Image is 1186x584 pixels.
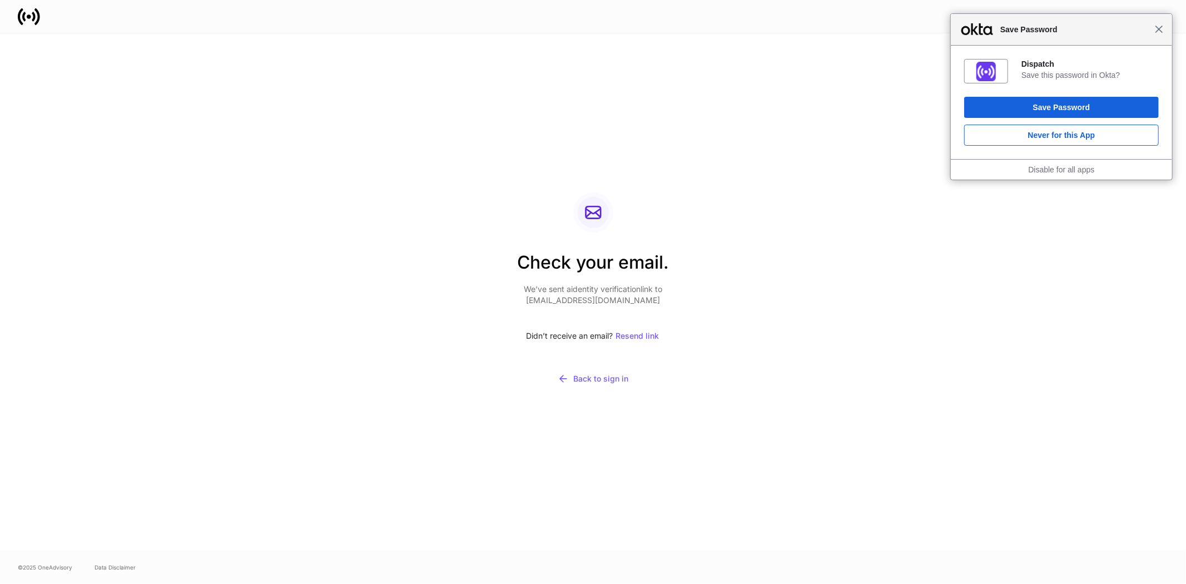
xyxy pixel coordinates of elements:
a: Data Disclaimer [95,563,136,572]
div: Dispatch [1021,59,1159,69]
span: Save Password [995,23,1155,36]
button: Resend link [616,324,660,348]
h2: Check your email. [517,250,669,284]
img: IoaI0QAAAAZJREFUAwDpn500DgGa8wAAAABJRU5ErkJggg== [976,62,996,81]
div: Back to sign in [558,373,628,384]
span: Close [1155,25,1163,33]
span: © 2025 OneAdvisory [18,563,72,572]
p: We’ve sent a identity verification link to [EMAIL_ADDRESS][DOMAIN_NAME] [517,284,669,306]
button: Back to sign in [517,366,669,392]
a: Disable for all apps [1028,165,1094,174]
button: Never for this App [964,125,1159,146]
div: Save this password in Okta? [1021,70,1159,80]
div: Resend link [616,332,659,340]
div: Didn’t receive an email? [517,324,669,348]
button: Save Password [964,97,1159,118]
